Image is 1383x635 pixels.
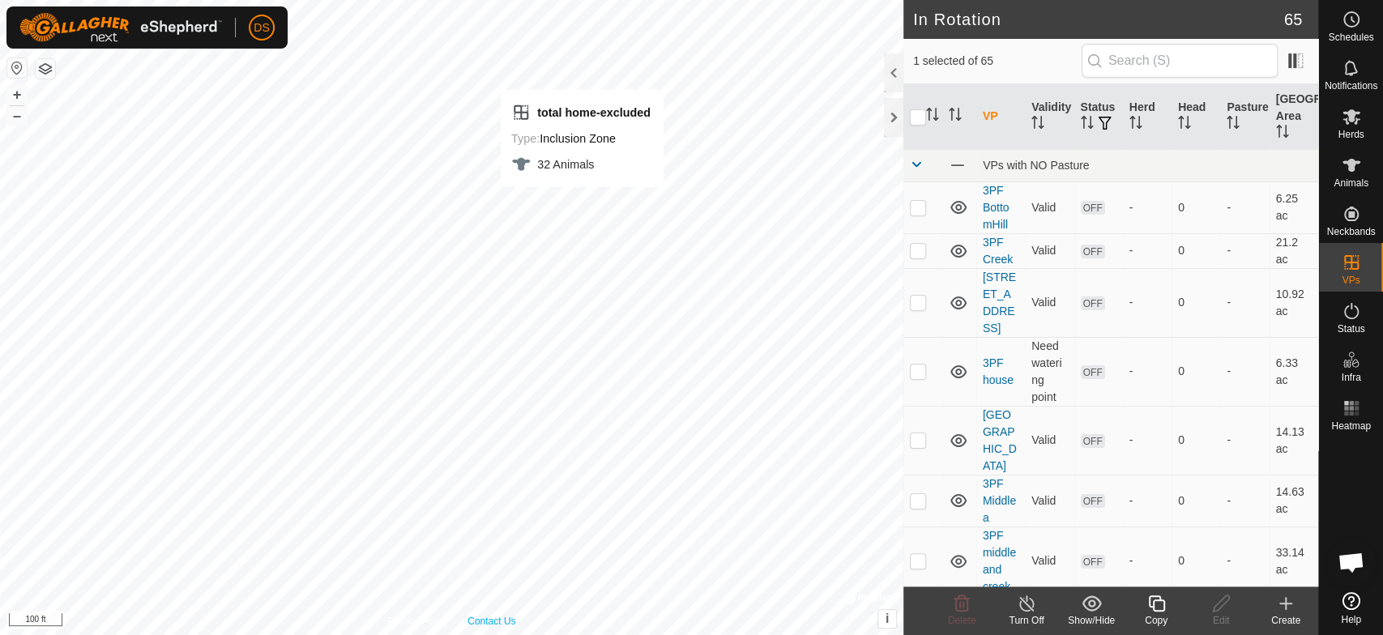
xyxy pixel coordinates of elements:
td: - [1220,268,1269,337]
td: 0 [1172,475,1220,526]
p-sorticon: Activate to sort [1031,118,1044,131]
div: Create [1253,613,1318,628]
p-sorticon: Activate to sort [1129,118,1142,131]
td: 21.2 ac [1270,233,1318,268]
a: Open chat [1327,538,1376,586]
td: Valid [1025,181,1074,233]
button: Map Layers [36,59,55,79]
span: Schedules [1328,32,1373,42]
th: Validity [1025,84,1074,150]
div: 32 Animals [511,155,651,174]
span: OFF [1081,296,1105,310]
a: 3PF BottomHill [983,184,1010,231]
td: Need watering point [1025,337,1074,406]
img: Gallagher Logo [19,13,222,42]
td: 10.92 ac [1270,268,1318,337]
th: [GEOGRAPHIC_DATA] Area [1270,84,1318,150]
td: - [1220,526,1269,595]
th: Herd [1123,84,1172,150]
span: VPs [1342,275,1360,285]
span: OFF [1081,365,1105,379]
a: 3PF middle and creek [983,529,1016,593]
div: - [1129,432,1165,449]
div: VPs with NO Pasture [983,159,1312,172]
p-sorticon: Activate to sort [926,110,939,123]
td: 14.63 ac [1270,475,1318,526]
a: Contact Us [467,614,515,629]
span: Neckbands [1326,227,1375,237]
div: - [1129,242,1165,259]
div: - [1129,492,1165,509]
span: Animals [1334,178,1368,188]
td: - [1220,406,1269,475]
button: i [878,610,896,628]
th: Pasture [1220,84,1269,150]
p-sorticon: Activate to sort [1178,118,1191,131]
span: Help [1341,615,1361,624]
td: 0 [1172,233,1220,268]
p-sorticon: Activate to sort [949,110,962,123]
div: Turn Off [994,613,1059,628]
span: OFF [1081,201,1105,215]
div: - [1129,199,1165,216]
div: - [1129,294,1165,311]
td: 6.25 ac [1270,181,1318,233]
td: 33.14 ac [1270,526,1318,595]
span: Delete [948,615,976,626]
td: 0 [1172,526,1220,595]
div: Copy [1124,613,1189,628]
td: 0 [1172,181,1220,233]
td: - [1220,475,1269,526]
button: – [7,106,27,126]
button: Reset Map [7,58,27,78]
input: Search (S) [1082,44,1278,78]
span: Infra [1341,373,1360,382]
a: 3PF Middle a [983,477,1016,524]
td: - [1220,181,1269,233]
p-sorticon: Activate to sort [1081,118,1094,131]
td: Valid [1025,526,1074,595]
div: Edit [1189,613,1253,628]
th: Head [1172,84,1220,150]
span: 65 [1284,7,1302,32]
div: total home-excluded [511,103,651,122]
a: [GEOGRAPHIC_DATA] [983,408,1017,472]
p-sorticon: Activate to sort [1276,127,1289,140]
label: Type: [511,132,540,145]
a: 3PF Creek [983,236,1013,266]
span: OFF [1081,555,1105,569]
div: Inclusion Zone [511,129,651,148]
td: Valid [1025,475,1074,526]
div: Show/Hide [1059,613,1124,628]
td: Valid [1025,233,1074,268]
span: Notifications [1325,81,1377,91]
td: 14.13 ac [1270,406,1318,475]
td: 0 [1172,337,1220,406]
span: OFF [1081,434,1105,448]
span: Heatmap [1331,421,1371,431]
td: Valid [1025,268,1074,337]
th: Status [1074,84,1123,150]
button: + [7,85,27,104]
p-sorticon: Activate to sort [1227,118,1240,131]
span: OFF [1081,494,1105,508]
div: - [1129,363,1165,380]
td: - [1220,233,1269,268]
td: 0 [1172,406,1220,475]
a: 3PF house [983,356,1014,386]
a: Help [1319,586,1383,631]
span: DS [254,19,269,36]
a: Privacy Policy [387,614,448,629]
span: Status [1337,324,1364,334]
h2: In Rotation [913,10,1284,29]
td: 0 [1172,268,1220,337]
span: OFF [1081,245,1105,258]
span: Herds [1338,130,1364,139]
span: 1 selected of 65 [913,53,1082,70]
span: i [886,612,889,625]
a: [STREET_ADDRESS] [983,271,1016,335]
td: 6.33 ac [1270,337,1318,406]
td: Valid [1025,406,1074,475]
td: - [1220,337,1269,406]
th: VP [976,84,1025,150]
